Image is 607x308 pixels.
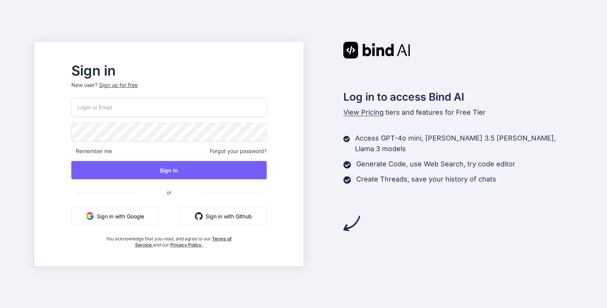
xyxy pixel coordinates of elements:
[71,207,159,225] button: Sign in with Google
[343,108,384,116] span: View Pricing
[356,159,515,169] p: Generate Code, use Web Search, try code editor
[71,65,267,77] h2: Sign in
[180,207,267,225] button: Sign in with Github
[343,215,360,232] img: arrow
[343,89,572,105] h2: Log in to access Bind AI
[99,81,138,89] div: Sign up for free
[71,161,267,179] button: Sign In
[356,174,496,185] p: Create Threads, save your history of chats
[355,133,572,154] p: Access GPT-4o mini, [PERSON_NAME] 3.5 [PERSON_NAME], Llama 3 models
[343,42,410,58] img: Bind AI logo
[86,212,94,220] img: google
[210,147,267,155] span: Forgot your password?
[71,81,267,98] p: New user?
[195,212,203,220] img: github
[104,231,234,248] div: You acknowledge that you read, and agree to our and our
[135,236,232,248] a: Terms of Service
[136,183,202,202] span: or
[71,98,267,117] input: Login or Email
[343,107,572,118] p: tiers and features for Free Tier
[170,242,203,248] a: Privacy Policy.
[71,147,112,155] span: Remember me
